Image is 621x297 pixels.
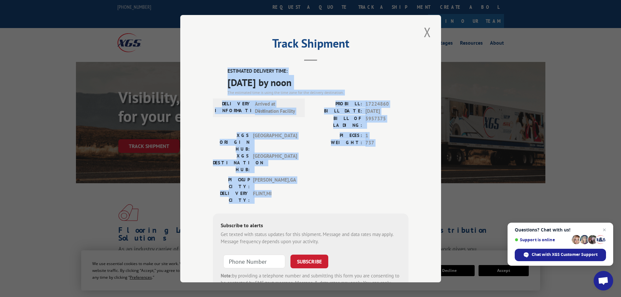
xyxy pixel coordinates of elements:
label: DELIVERY CITY: [213,190,250,203]
h2: Track Shipment [213,39,408,51]
span: Arrived at Destination Facility [255,100,299,115]
strong: Note: [221,272,232,278]
a: Open chat [594,271,613,290]
div: Get texted with status updates for this shipment. Message and data rates may apply. Message frequ... [221,230,401,245]
div: The estimated time is using the time zone for the delivery destination. [228,89,408,95]
label: WEIGHT: [311,139,362,147]
span: [GEOGRAPHIC_DATA] [253,152,297,173]
label: BILL DATE: [311,108,362,115]
span: [PERSON_NAME] , GA [253,176,297,190]
span: Questions? Chat with us! [515,227,606,232]
label: PICKUP CITY: [213,176,250,190]
span: [DATE] [365,108,408,115]
label: DELIVERY INFORMATION: [215,100,252,115]
label: XGS DESTINATION HUB: [213,152,250,173]
span: Chat with XGS Customer Support [515,249,606,261]
div: by providing a telephone number and submitting this form you are consenting to be contacted by SM... [221,272,401,294]
span: Chat with XGS Customer Support [532,252,598,258]
button: SUBSCRIBE [290,254,328,268]
span: FLINT , MI [253,190,297,203]
span: 1 [365,132,408,139]
label: PIECES: [311,132,362,139]
label: PROBILL: [311,100,362,108]
label: BILL OF LADING: [311,115,362,128]
span: [DATE] by noon [228,75,408,89]
button: Close modal [422,23,433,41]
span: 5957375 [365,115,408,128]
span: 737 [365,139,408,147]
span: 17224860 [365,100,408,108]
input: Phone Number [223,254,285,268]
div: Subscribe to alerts [221,221,401,230]
label: XGS ORIGIN HUB: [213,132,250,152]
span: [GEOGRAPHIC_DATA] [253,132,297,152]
span: Support is online [515,237,569,242]
label: ESTIMATED DELIVERY TIME: [228,67,408,75]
